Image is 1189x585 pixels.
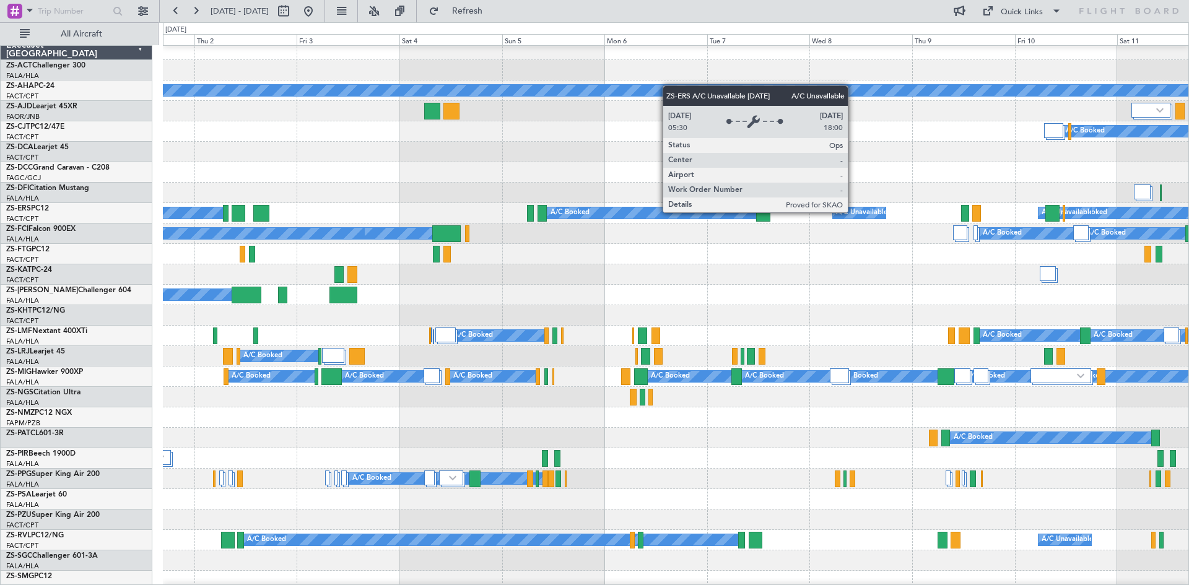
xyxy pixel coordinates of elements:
a: FALA/HLA [6,235,39,244]
span: [DATE] - [DATE] [211,6,269,17]
div: Tue 7 [707,34,810,45]
a: FACT/CPT [6,132,38,142]
input: Trip Number [38,2,109,20]
div: A/C Booked [1087,224,1126,243]
a: FACT/CPT [6,255,38,264]
div: A/C Booked [1066,122,1105,141]
div: A/C Booked [453,367,492,386]
a: FACT/CPT [6,316,38,326]
a: FALA/HLA [6,337,39,346]
img: arrow-gray.svg [449,475,456,480]
span: ZS-PPG [6,470,32,478]
a: ZS-NMZPC12 NGX [6,409,72,417]
a: FALA/HLA [6,500,39,509]
div: Sat 4 [399,34,502,45]
button: Quick Links [976,1,1068,21]
a: FACT/CPT [6,92,38,101]
span: ZS-PZU [6,511,32,519]
span: ZS-AJD [6,103,32,110]
a: FALA/HLA [6,398,39,407]
a: FAPM/PZB [6,418,40,428]
a: FALA/HLA [6,459,39,469]
a: FAOR/JNB [6,112,40,121]
a: ZS-FCIFalcon 900EX [6,225,76,233]
a: ZS-KATPC-24 [6,266,52,274]
div: A/C Unavailable [1042,204,1093,222]
span: ZS-SMG [6,573,34,580]
a: ZS-KHTPC12/NG [6,307,65,314]
div: A/C Unavailable [1042,531,1093,549]
a: FALA/HLA [6,357,39,366]
span: ZS-NGS [6,389,33,396]
span: ZS-SGC [6,552,32,560]
div: A/C Booked [651,367,690,386]
div: A/C Booked [454,326,493,345]
a: ZS-SGCChallenger 601-3A [6,552,98,560]
span: ZS-[PERSON_NAME] [6,287,78,294]
div: A/C Booked [954,428,993,447]
div: A/C Booked [839,367,878,386]
a: ZS-RVLPC12/NG [6,532,64,539]
a: ZS-ERSPC12 [6,205,49,212]
div: A/C Booked [243,347,282,365]
a: ZS-DFICitation Mustang [6,184,89,192]
span: ZS-LMF [6,327,32,335]
span: ZS-PAT [6,430,30,437]
span: ZS-PIR [6,450,28,457]
a: FALA/HLA [6,296,39,305]
a: ZS-DCCGrand Caravan - C208 [6,164,110,171]
span: ZS-AHA [6,82,34,90]
a: FACT/CPT [6,214,38,223]
div: Fri 10 [1015,34,1118,45]
a: ZS-AHAPC-24 [6,82,54,90]
a: ZS-PPGSuper King Air 200 [6,470,100,478]
span: ZS-MIG [6,368,32,376]
img: arrow-gray.svg [1077,373,1084,378]
span: Refresh [442,7,494,15]
span: ZS-FTG [6,246,32,253]
div: A/C Booked [232,367,271,386]
div: Thu 9 [912,34,1015,45]
a: ZS-AJDLearjet 45XR [6,103,77,110]
a: FALA/HLA [6,194,39,203]
a: ZS-PIRBeech 1900D [6,450,76,457]
button: All Aircraft [14,24,134,44]
a: FACT/CPT [6,541,38,550]
a: ZS-MIGHawker 900XP [6,368,83,376]
span: ZS-DFI [6,184,29,192]
a: FALA/HLA [6,561,39,571]
a: ZS-SMGPC12 [6,573,52,580]
div: A/C Unavailable [836,204,887,222]
div: A/C Booked [1094,326,1133,345]
span: ZS-NMZ [6,409,35,417]
div: Quick Links [1001,6,1043,19]
div: A/C Booked [247,531,286,549]
a: FALA/HLA [6,480,39,489]
div: Wed 8 [809,34,912,45]
div: A/C Booked [352,469,391,488]
span: ZS-PSA [6,491,32,498]
span: ZS-KHT [6,307,32,314]
span: ZS-RVL [6,532,31,539]
span: All Aircraft [32,30,131,38]
span: ZS-FCI [6,225,28,233]
a: ZS-LMFNextant 400XTi [6,327,87,335]
a: FACT/CPT [6,521,38,530]
a: ZS-CJTPC12/47E [6,123,64,131]
a: ZS-NGSCitation Ultra [6,389,81,396]
div: A/C Booked [551,204,590,222]
a: FALA/HLA [6,71,39,80]
div: [DATE] [165,25,186,35]
span: ZS-CJT [6,123,30,131]
a: ZS-ACTChallenger 300 [6,62,85,69]
a: ZS-PSALearjet 60 [6,491,67,498]
img: arrow-gray.svg [1156,108,1164,113]
span: ZS-LRJ [6,348,30,355]
a: FAGC/GCJ [6,173,41,183]
a: FACT/CPT [6,275,38,285]
div: A/C Booked [345,367,384,386]
div: Sun 5 [502,34,605,45]
a: ZS-PZUSuper King Air 200 [6,511,100,519]
div: Thu 2 [194,34,297,45]
span: ZS-DCC [6,164,33,171]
